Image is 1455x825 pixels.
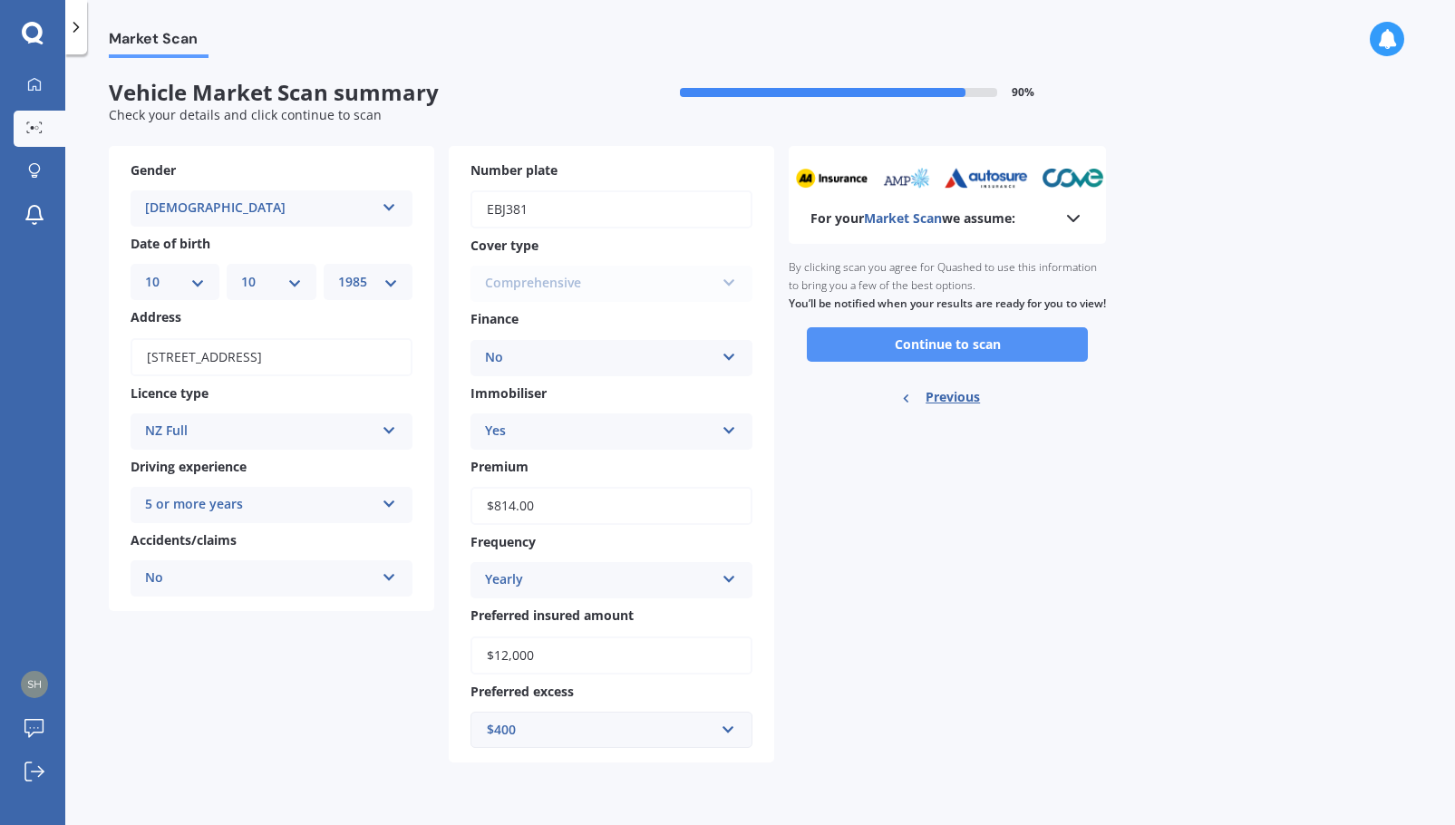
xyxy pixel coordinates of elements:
[131,384,209,402] span: Licence type
[795,168,868,189] img: aa_sm.webp
[470,311,519,328] span: Finance
[470,533,536,550] span: Frequency
[789,244,1106,327] div: By clicking scan you agree for Quashed to use this information to bring you a few of the best opt...
[487,720,714,740] div: $400
[485,421,714,442] div: Yes
[470,487,752,525] input: Enter premium
[485,347,714,369] div: No
[131,309,181,326] span: Address
[109,106,382,123] span: Check your details and click continue to scan
[470,161,558,179] span: Number plate
[470,458,529,475] span: Premium
[864,209,942,227] span: Market Scan
[145,494,374,516] div: 5 or more years
[470,237,538,254] span: Cover type
[926,383,980,411] span: Previous
[810,209,1015,228] b: For your we assume:
[145,198,374,219] div: [DEMOGRAPHIC_DATA]
[944,168,1028,189] img: autosure_sm.webp
[789,296,1106,311] b: You’ll be notified when your results are ready for you to view!
[131,235,210,252] span: Date of birth
[131,161,176,179] span: Gender
[1012,86,1034,99] span: 90 %
[1042,168,1104,189] img: cove_sm.webp
[21,671,48,698] img: ee2665a7f14acddf4b18fea1ae154237
[109,30,209,54] span: Market Scan
[470,683,574,700] span: Preferred excess
[485,569,714,591] div: Yearly
[131,458,247,475] span: Driving experience
[881,168,931,189] img: amp_sm.png
[470,384,547,402] span: Immobiliser
[470,607,634,625] span: Preferred insured amount
[131,531,237,548] span: Accidents/claims
[145,421,374,442] div: NZ Full
[145,568,374,589] div: No
[109,80,607,106] span: Vehicle Market Scan summary
[807,327,1088,362] button: Continue to scan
